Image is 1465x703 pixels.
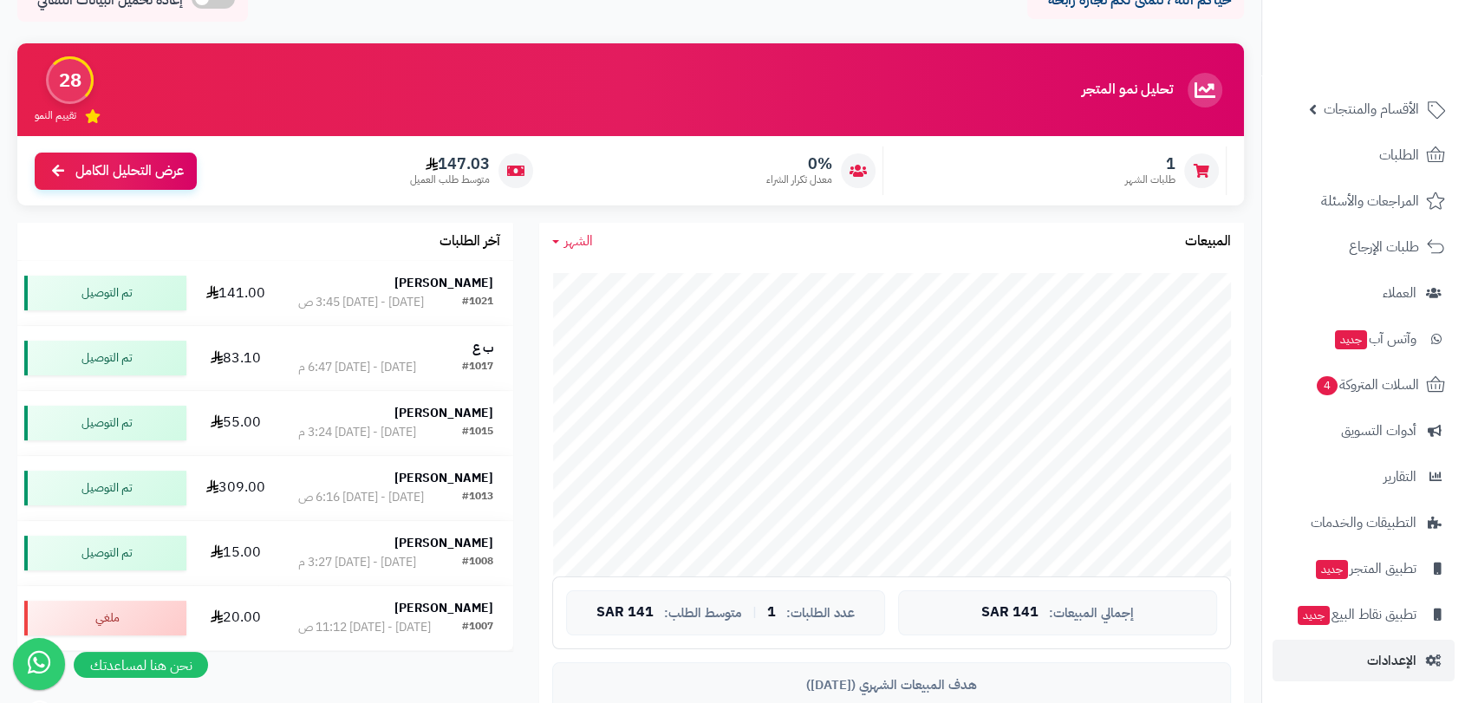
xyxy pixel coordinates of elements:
span: معدل تكرار الشراء [766,172,832,187]
a: وآتس آبجديد [1273,318,1455,360]
a: التقارير [1273,456,1455,498]
td: 15.00 [193,521,277,585]
span: السلات المتروكة [1315,373,1419,397]
span: 0% [766,154,832,173]
div: #1021 [462,294,493,311]
div: #1007 [462,619,493,636]
a: تطبيق نقاط البيعجديد [1273,594,1455,635]
a: السلات المتروكة4 [1273,364,1455,406]
td: 141.00 [193,261,277,325]
div: #1008 [462,554,493,571]
span: الأقسام والمنتجات [1324,97,1419,121]
span: وآتس آب [1333,327,1416,351]
div: [DATE] - [DATE] 3:24 م [298,424,416,441]
span: التقارير [1384,465,1416,489]
span: 141 SAR [596,605,654,621]
span: طلبات الشهر [1125,172,1175,187]
a: طلبات الإرجاع [1273,226,1455,268]
a: الطلبات [1273,134,1455,176]
a: أدوات التسويق [1273,410,1455,452]
span: 141 SAR [981,605,1039,621]
strong: ب ع [472,339,493,357]
span: 1 [1125,154,1175,173]
a: الشهر [552,231,593,251]
div: تم التوصيل [24,276,186,310]
strong: [PERSON_NAME] [394,274,493,292]
div: تم التوصيل [24,471,186,505]
span: عدد الطلبات: [786,606,855,621]
div: #1013 [462,489,493,506]
strong: [PERSON_NAME] [394,534,493,552]
span: المراجعات والأسئلة [1321,189,1419,213]
img: logo-2.png [1347,33,1449,69]
span: التطبيقات والخدمات [1311,511,1416,535]
a: العملاء [1273,272,1455,314]
td: 20.00 [193,586,277,650]
span: الطلبات [1379,143,1419,167]
span: الشهر [564,231,593,251]
span: عرض التحليل الكامل [75,161,184,181]
span: 4 [1316,375,1338,395]
strong: [PERSON_NAME] [394,469,493,487]
a: التطبيقات والخدمات [1273,502,1455,544]
span: جديد [1335,330,1367,349]
span: 1 [767,605,776,621]
span: | [752,606,757,619]
h3: المبيعات [1185,234,1231,250]
h3: آخر الطلبات [439,234,500,250]
td: 55.00 [193,391,277,455]
div: تم التوصيل [24,341,186,375]
div: [DATE] - [DATE] 3:45 ص [298,294,424,311]
span: تقييم النمو [35,108,76,123]
div: تم التوصيل [24,536,186,570]
strong: [PERSON_NAME] [394,599,493,617]
div: [DATE] - [DATE] 6:16 ص [298,489,424,506]
a: الإعدادات [1273,640,1455,681]
span: الإعدادات [1367,648,1416,673]
span: متوسط طلب العميل [410,172,490,187]
div: [DATE] - [DATE] 6:47 م [298,359,416,376]
td: 309.00 [193,456,277,520]
a: المراجعات والأسئلة [1273,180,1455,222]
div: ملغي [24,601,186,635]
a: تطبيق المتجرجديد [1273,548,1455,589]
span: 147.03 [410,154,490,173]
span: طلبات الإرجاع [1349,235,1419,259]
strong: [PERSON_NAME] [394,404,493,422]
div: [DATE] - [DATE] 11:12 ص [298,619,431,636]
div: هدف المبيعات الشهري ([DATE]) [566,676,1217,694]
span: تطبيق المتجر [1314,557,1416,581]
div: تم التوصيل [24,406,186,440]
span: جديد [1316,560,1348,579]
span: جديد [1298,606,1330,625]
div: #1015 [462,424,493,441]
span: العملاء [1383,281,1416,305]
span: متوسط الطلب: [664,606,742,621]
a: عرض التحليل الكامل [35,153,197,190]
span: أدوات التسويق [1341,419,1416,443]
span: تطبيق نقاط البيع [1296,602,1416,627]
td: 83.10 [193,326,277,390]
div: #1017 [462,359,493,376]
div: [DATE] - [DATE] 3:27 م [298,554,416,571]
span: إجمالي المبيعات: [1049,606,1134,621]
h3: تحليل نمو المتجر [1082,82,1173,98]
